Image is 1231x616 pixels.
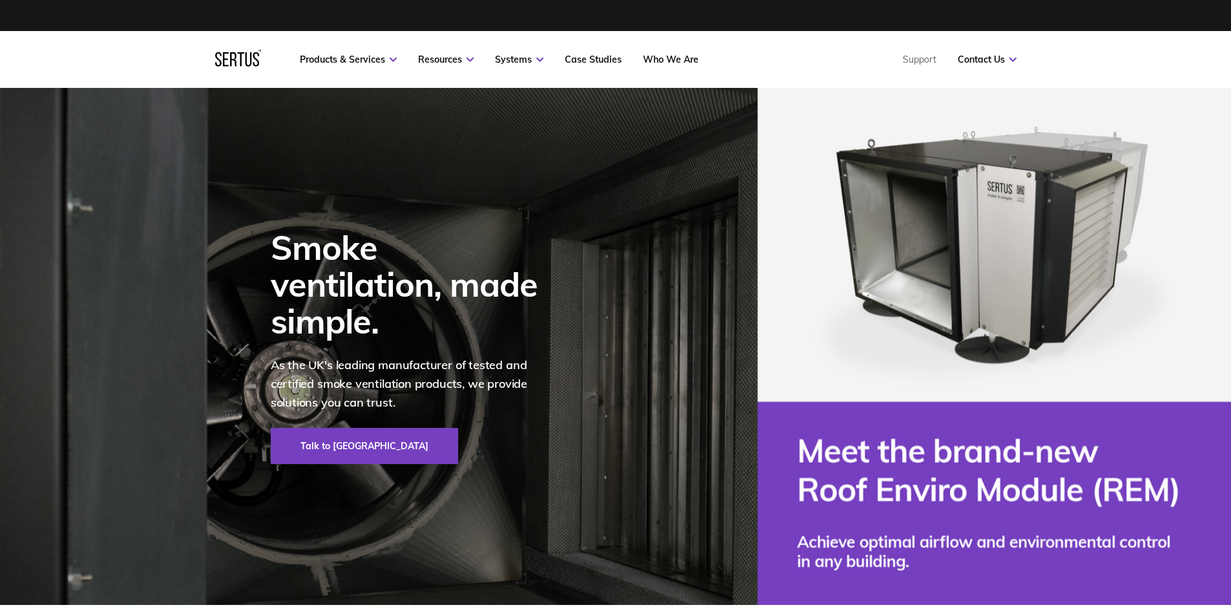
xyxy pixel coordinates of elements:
[958,54,1016,65] a: Contact Us
[271,229,555,340] div: Smoke ventilation, made simple.
[565,54,622,65] a: Case Studies
[300,54,397,65] a: Products & Services
[643,54,699,65] a: Who We Are
[418,54,474,65] a: Resources
[271,356,555,412] p: As the UK's leading manufacturer of tested and certified smoke ventilation products, we provide s...
[495,54,543,65] a: Systems
[903,54,936,65] a: Support
[271,428,458,464] a: Talk to [GEOGRAPHIC_DATA]
[1166,554,1231,616] iframe: Chat Widget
